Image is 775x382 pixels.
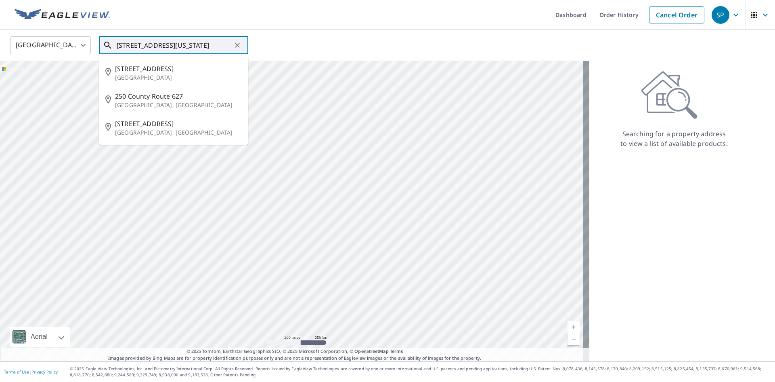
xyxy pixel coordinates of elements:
[31,369,58,375] a: Privacy Policy
[568,333,580,345] a: Current Level 5, Zoom Out
[115,74,242,82] p: [GEOGRAPHIC_DATA]
[117,34,232,57] input: Search by address or latitude-longitude
[115,129,242,137] p: [GEOGRAPHIC_DATA], [GEOGRAPHIC_DATA]
[15,9,110,21] img: EV Logo
[186,348,403,355] span: © 2025 TomTom, Earthstar Geographics SIO, © 2025 Microsoft Corporation, ©
[4,369,29,375] a: Terms of Use
[712,6,729,24] div: SP
[115,91,242,101] span: 250 County Route 627
[115,64,242,74] span: [STREET_ADDRESS]
[4,369,58,374] p: |
[115,101,242,109] p: [GEOGRAPHIC_DATA], [GEOGRAPHIC_DATA]
[10,327,70,347] div: Aerial
[28,327,50,347] div: Aerial
[354,348,388,354] a: OpenStreetMap
[568,321,580,333] a: Current Level 5, Zoom In
[70,366,771,378] p: © 2025 Eagle View Technologies, Inc. and Pictometry International Corp. All Rights Reserved. Repo...
[620,129,728,148] p: Searching for a property address to view a list of available products.
[10,34,91,57] div: [GEOGRAPHIC_DATA]
[232,40,243,51] button: Clear
[115,119,242,129] span: [STREET_ADDRESS]
[649,6,704,23] a: Cancel Order
[390,348,403,354] a: Terms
